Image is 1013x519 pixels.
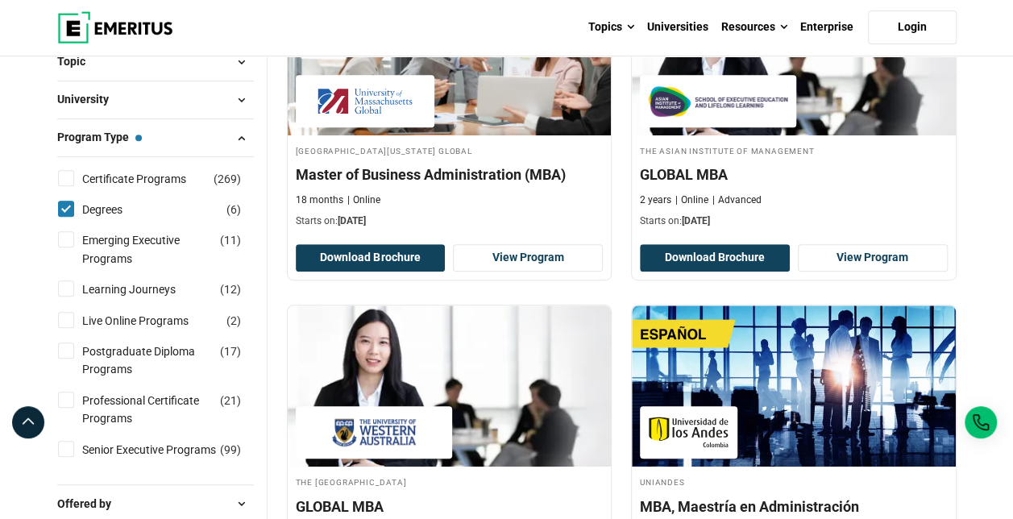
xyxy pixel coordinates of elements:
span: [DATE] [338,215,366,226]
button: Topic [57,50,254,74]
h4: Uniandes [640,475,948,488]
button: University [57,88,254,112]
button: Offered by [57,492,254,516]
img: GLOBAL MBA | Online Business Management Course [288,305,612,467]
span: 11 [224,234,237,247]
button: Download Brochure [640,244,790,272]
p: 18 months [296,193,343,207]
span: 6 [230,203,237,216]
h4: [GEOGRAPHIC_DATA][US_STATE] Global [296,143,604,157]
h4: The [GEOGRAPHIC_DATA] [296,475,604,488]
img: The Asian Institute of Management [648,83,788,119]
a: Professional Certificate Programs [82,392,251,428]
a: Senior Executive Programs [82,441,248,459]
p: Advanced [712,193,762,207]
button: Download Brochure [296,244,446,272]
button: Program Type [57,126,254,150]
span: ( ) [214,170,241,188]
span: Topic [57,52,98,70]
a: Learning Journeys [82,280,208,298]
h4: MBA, Maestría en Administración [640,496,948,517]
h4: GLOBAL MBA [640,164,948,185]
h4: GLOBAL MBA [296,496,604,517]
img: Uniandes [648,414,729,450]
p: Starts on: [296,214,604,228]
a: Emerging Executive Programs [82,231,251,268]
span: ( ) [226,312,241,330]
span: Program Type [57,128,142,146]
p: Starts on: [640,214,948,228]
a: Degrees [82,201,155,218]
a: View Program [798,244,948,272]
span: ( ) [220,392,241,409]
span: 12 [224,283,237,296]
a: Live Online Programs [82,312,221,330]
p: Online [675,193,708,207]
span: 269 [218,172,237,185]
h4: The Asian Institute of Management [640,143,948,157]
h4: Master of Business Administration (MBA) [296,164,604,185]
span: 17 [224,345,237,358]
p: 2 years [640,193,671,207]
span: ( ) [220,231,241,249]
p: Online [347,193,380,207]
span: ( ) [220,441,241,459]
span: 99 [224,443,237,456]
a: Postgraduate Diploma Programs [82,343,251,379]
a: Certificate Programs [82,170,218,188]
img: University of Massachusetts Global [304,83,426,119]
img: The University of Western Australia [304,414,444,450]
span: University [57,90,122,108]
img: MBA, Maestría en Administración | Online Business Management Course [632,305,956,467]
span: ( ) [220,343,241,360]
span: ( ) [220,280,241,298]
span: ( ) [226,201,241,218]
span: 2 [230,314,237,327]
a: View Program [453,244,603,272]
span: 21 [224,394,237,407]
a: Login [868,10,957,44]
span: Offered by [57,495,124,513]
span: [DATE] [682,215,710,226]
